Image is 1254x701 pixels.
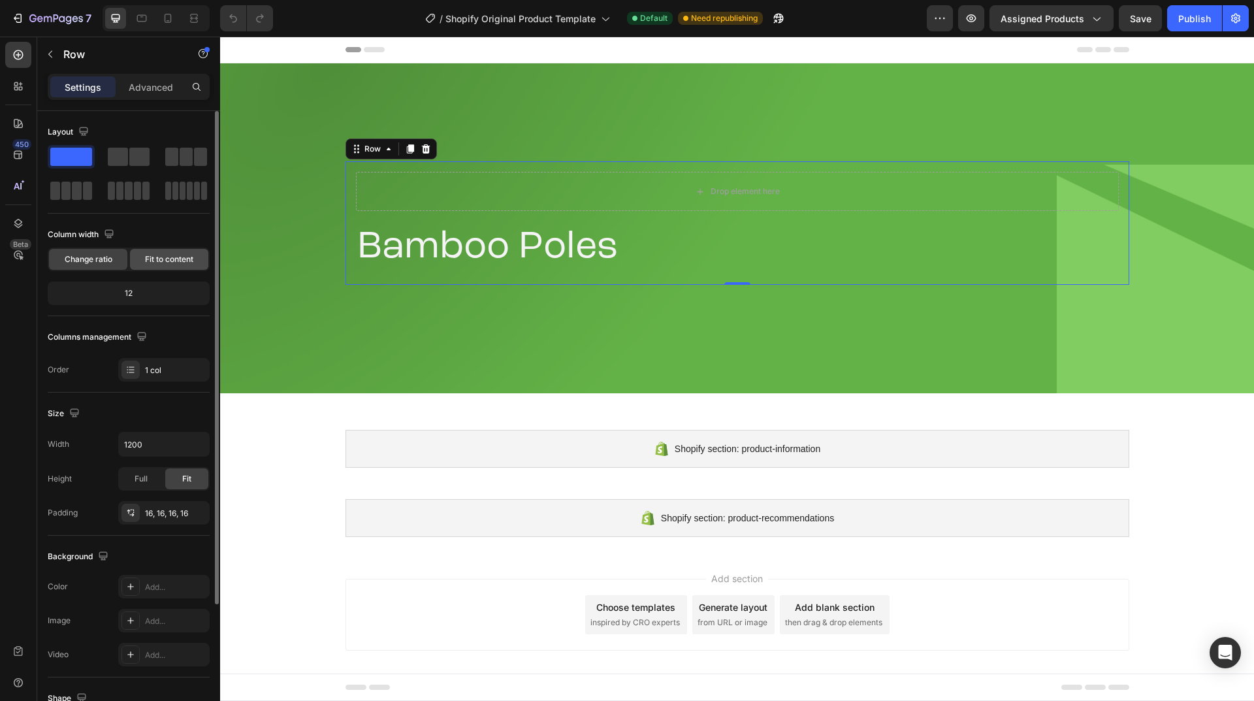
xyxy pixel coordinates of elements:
div: Publish [1178,12,1211,25]
span: Default [640,12,667,24]
div: 450 [12,139,31,150]
div: 16, 16, 16, 16 [145,508,206,519]
div: Column width [48,226,117,244]
span: Full [135,473,148,485]
div: 12 [50,284,207,302]
div: Padding [48,507,78,519]
div: Height [48,473,72,485]
span: Change ratio [65,253,112,265]
div: Open Intercom Messenger [1210,637,1241,668]
div: Generate layout [479,564,547,578]
h2: Bamboo Poles [136,185,899,238]
span: Assigned Products [1001,12,1084,25]
span: inspired by CRO experts [370,580,460,592]
div: Add blank section [575,564,654,578]
div: Undo/Redo [220,5,273,31]
div: Order [48,364,69,376]
div: Video [48,649,69,660]
p: 7 [86,10,91,26]
div: Drop element here [490,150,560,160]
iframe: Design area [220,37,1254,701]
button: Save [1119,5,1162,31]
button: Assigned Products [989,5,1114,31]
input: Auto [119,432,209,456]
div: Size [48,405,82,423]
p: Advanced [129,80,173,94]
span: then drag & drop elements [565,580,662,592]
div: Columns management [48,329,150,346]
div: Add... [145,649,206,661]
span: Fit [182,473,191,485]
div: Image [48,615,71,627]
div: Row [142,106,163,118]
div: Color [48,581,68,593]
span: Save [1130,13,1151,24]
span: Shopify section: product-recommendations [441,474,614,489]
button: Publish [1167,5,1222,31]
span: from URL or image [477,580,547,592]
div: Beta [10,239,31,250]
div: Choose templates [376,564,455,578]
span: / [440,12,443,25]
span: Need republishing [691,12,758,24]
span: Add section [486,535,548,549]
span: Fit to content [145,253,193,265]
button: 7 [5,5,97,31]
div: Width [48,438,69,450]
p: Row [63,46,174,62]
p: Settings [65,80,101,94]
div: Layout [48,123,91,141]
span: Shopify section: product-information [455,404,600,420]
div: Add... [145,615,206,627]
div: Background [48,548,111,566]
div: 1 col [145,365,206,376]
span: Shopify Original Product Template [445,12,596,25]
div: Add... [145,581,206,593]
